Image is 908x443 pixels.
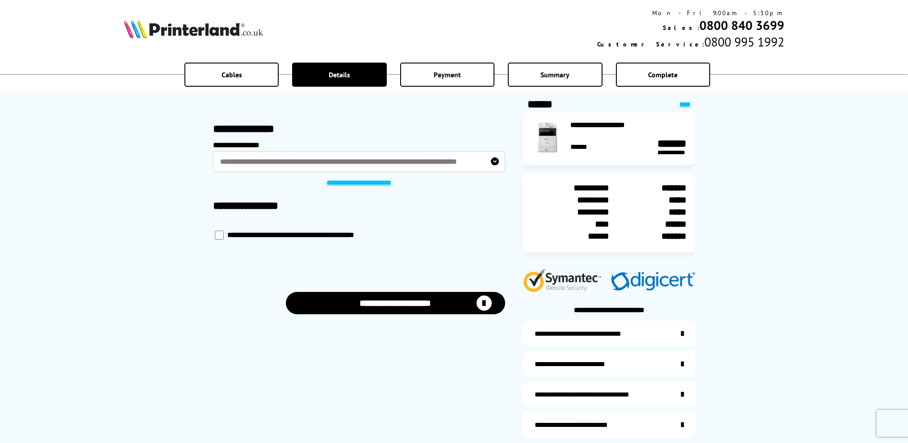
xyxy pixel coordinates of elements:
[434,70,461,79] span: Payment
[597,40,704,48] span: Customer Service:
[648,70,678,79] span: Complete
[124,19,263,38] img: Printerland Logo
[329,70,350,79] span: Details
[222,70,242,79] span: Cables
[523,382,695,407] a: additional-cables
[523,412,695,437] a: secure-website
[663,24,699,32] span: Sales:
[540,70,569,79] span: Summary
[704,34,784,50] span: 0800 995 1992
[523,321,695,346] a: additional-ink
[597,9,784,17] div: Mon - Fri 9:00am - 5:30pm
[699,17,784,34] a: 0800 840 3699
[523,351,695,376] a: items-arrive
